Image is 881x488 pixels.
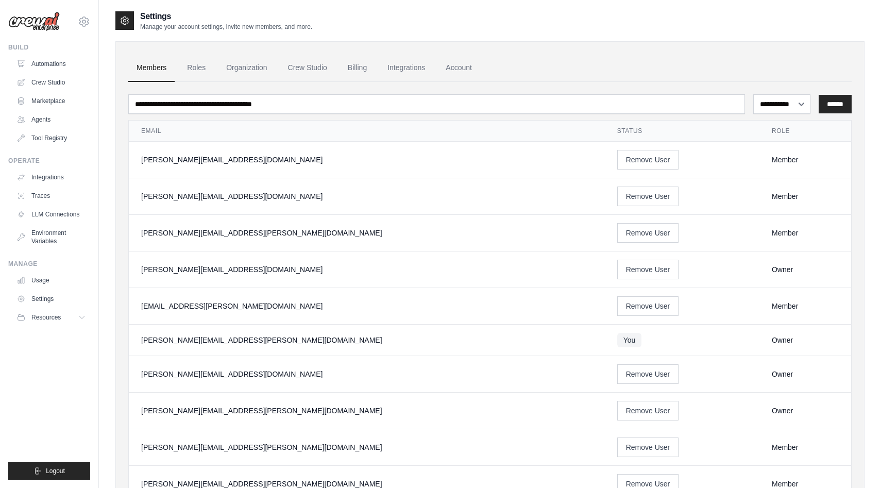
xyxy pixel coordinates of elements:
button: Remove User [617,260,679,279]
h2: Settings [140,10,312,23]
img: Logo [8,12,60,31]
a: Account [437,54,480,82]
iframe: Chat Widget [829,439,881,488]
th: Email [129,121,605,142]
button: Resources [12,309,90,326]
a: Integrations [12,169,90,186]
div: Member [772,228,839,238]
button: Logout [8,462,90,480]
div: [PERSON_NAME][EMAIL_ADDRESS][DOMAIN_NAME] [141,191,592,201]
div: [PERSON_NAME][EMAIL_ADDRESS][DOMAIN_NAME] [141,264,592,275]
a: Organization [218,54,275,82]
div: [EMAIL_ADDRESS][PERSON_NAME][DOMAIN_NAME] [141,301,592,311]
div: Manage [8,260,90,268]
a: Crew Studio [280,54,335,82]
a: Integrations [379,54,433,82]
button: Remove User [617,401,679,420]
div: Owner [772,335,839,345]
div: Member [772,155,839,165]
p: Manage your account settings, invite new members, and more. [140,23,312,31]
a: Tool Registry [12,130,90,146]
a: Members [128,54,175,82]
button: Remove User [617,150,679,170]
div: [PERSON_NAME][EMAIL_ADDRESS][PERSON_NAME][DOMAIN_NAME] [141,228,592,238]
a: Crew Studio [12,74,90,91]
th: Role [759,121,851,142]
button: Remove User [617,223,679,243]
div: [PERSON_NAME][EMAIL_ADDRESS][DOMAIN_NAME] [141,155,592,165]
a: Traces [12,188,90,204]
th: Status [605,121,759,142]
a: Automations [12,56,90,72]
span: Resources [31,313,61,322]
div: Build [8,43,90,52]
div: Owner [772,406,839,416]
div: Member [772,301,839,311]
div: [PERSON_NAME][EMAIL_ADDRESS][PERSON_NAME][DOMAIN_NAME] [141,406,592,416]
div: Owner [772,369,839,379]
div: [PERSON_NAME][EMAIL_ADDRESS][DOMAIN_NAME] [141,369,592,379]
div: [PERSON_NAME][EMAIL_ADDRESS][PERSON_NAME][DOMAIN_NAME] [141,335,592,345]
a: Settings [12,291,90,307]
a: LLM Connections [12,206,90,223]
a: Marketplace [12,93,90,109]
span: You [617,333,642,347]
button: Remove User [617,437,679,457]
a: Agents [12,111,90,128]
div: Member [772,442,839,452]
div: [PERSON_NAME][EMAIL_ADDRESS][PERSON_NAME][DOMAIN_NAME] [141,442,592,452]
button: Remove User [617,364,679,384]
div: Member [772,191,839,201]
button: Remove User [617,187,679,206]
span: Logout [46,467,65,475]
a: Environment Variables [12,225,90,249]
div: Owner [772,264,839,275]
a: Roles [179,54,214,82]
a: Billing [340,54,375,82]
div: Operate [8,157,90,165]
a: Usage [12,272,90,289]
button: Remove User [617,296,679,316]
